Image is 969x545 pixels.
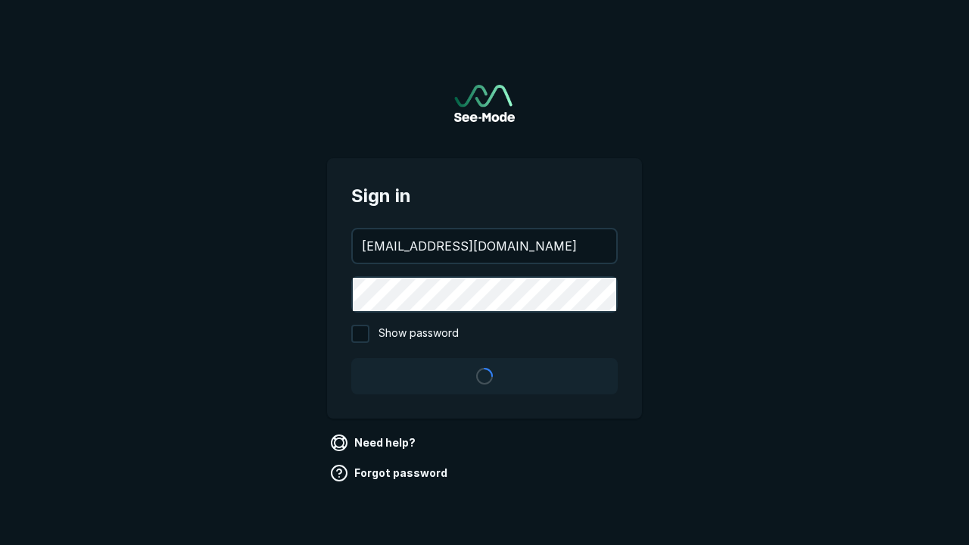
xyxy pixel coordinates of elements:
a: Forgot password [327,461,453,485]
span: Show password [379,325,459,343]
span: Sign in [351,182,618,210]
img: See-Mode Logo [454,85,515,122]
a: Go to sign in [454,85,515,122]
a: Need help? [327,431,422,455]
input: your@email.com [353,229,616,263]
